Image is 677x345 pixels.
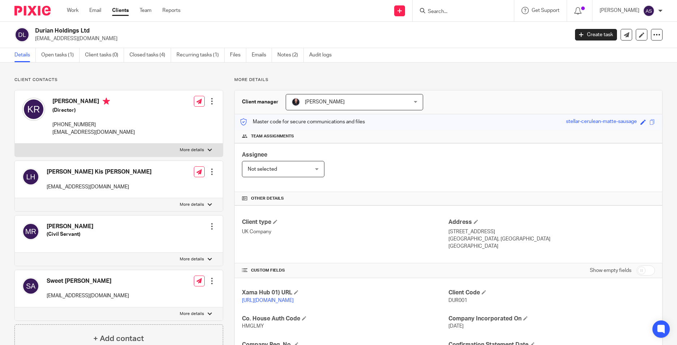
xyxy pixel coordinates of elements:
[242,324,264,329] span: HMGLMY
[14,77,223,83] p: Client contacts
[242,315,448,323] h4: Co. House Auth Code
[67,7,78,14] a: Work
[566,118,637,126] div: stellar-cerulean-matte-sausage
[52,121,135,128] p: [PHONE_NUMBER]
[85,48,124,62] a: Client tasks (0)
[575,29,617,41] a: Create task
[14,27,30,42] img: svg%3E
[47,168,152,176] h4: [PERSON_NAME] Kis [PERSON_NAME]
[93,333,144,344] h4: + Add contact
[448,289,655,297] h4: Client Code
[52,98,135,107] h4: [PERSON_NAME]
[22,168,39,186] img: svg%3E
[242,298,294,303] a: [URL][DOMAIN_NAME]
[47,223,93,230] h4: [PERSON_NAME]
[448,315,655,323] h4: Company Incorporated On
[89,7,101,14] a: Email
[643,5,655,17] img: svg%3E
[309,48,337,62] a: Audit logs
[22,223,39,240] img: svg%3E
[251,133,294,139] span: Team assignments
[14,48,36,62] a: Details
[180,256,204,262] p: More details
[251,196,284,201] span: Other details
[162,7,180,14] a: Reports
[52,107,135,114] h5: (Director)
[14,6,51,16] img: Pixie
[291,98,300,106] img: MicrosoftTeams-image.jfif
[427,9,492,15] input: Search
[305,99,345,105] span: [PERSON_NAME]
[52,129,135,136] p: [EMAIL_ADDRESS][DOMAIN_NAME]
[590,267,631,274] label: Show empty fields
[180,311,204,317] p: More details
[600,7,639,14] p: [PERSON_NAME]
[140,7,152,14] a: Team
[103,98,110,105] i: Primary
[35,35,564,42] p: [EMAIL_ADDRESS][DOMAIN_NAME]
[112,7,129,14] a: Clients
[230,48,246,62] a: Files
[448,235,655,243] p: [GEOGRAPHIC_DATA], [GEOGRAPHIC_DATA]
[129,48,171,62] a: Closed tasks (4)
[47,292,129,299] p: [EMAIL_ADDRESS][DOMAIN_NAME]
[47,183,152,191] p: [EMAIL_ADDRESS][DOMAIN_NAME]
[252,48,272,62] a: Emails
[242,98,278,106] h3: Client manager
[242,289,448,297] h4: Xama Hub 01) URL
[242,268,448,273] h4: CUSTOM FIELDS
[47,277,129,285] h4: Sweet [PERSON_NAME]
[41,48,80,62] a: Open tasks (1)
[47,231,93,238] h5: (Civil Servant)
[35,27,458,35] h2: Durian Holdings Ltd
[22,277,39,295] img: svg%3E
[176,48,225,62] a: Recurring tasks (1)
[242,228,448,235] p: UK Company
[180,202,204,208] p: More details
[22,98,45,121] img: svg%3E
[277,48,304,62] a: Notes (2)
[240,118,365,125] p: Master code for secure communications and files
[448,298,467,303] span: DUR001
[234,77,663,83] p: More details
[448,324,464,329] span: [DATE]
[242,152,267,158] span: Assignee
[448,243,655,250] p: [GEOGRAPHIC_DATA]
[242,218,448,226] h4: Client type
[180,147,204,153] p: More details
[448,218,655,226] h4: Address
[532,8,559,13] span: Get Support
[448,228,655,235] p: [STREET_ADDRESS]
[248,167,277,172] span: Not selected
